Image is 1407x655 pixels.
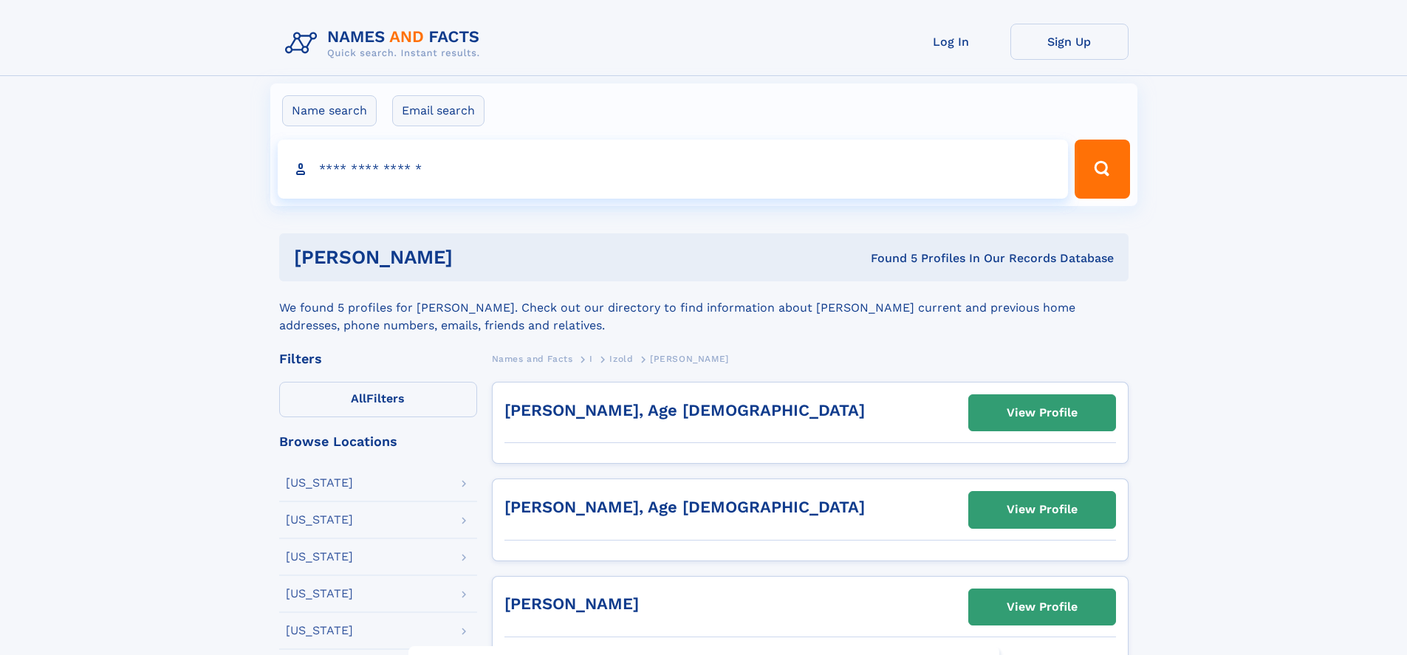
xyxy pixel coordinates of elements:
label: Email search [392,95,485,126]
div: Filters [279,352,477,366]
a: I [589,349,593,368]
a: [PERSON_NAME], Age [DEMOGRAPHIC_DATA] [504,401,865,419]
a: Sign Up [1010,24,1129,60]
div: View Profile [1007,493,1078,527]
a: [PERSON_NAME], Age [DEMOGRAPHIC_DATA] [504,498,865,516]
label: Name search [282,95,377,126]
a: Names and Facts [492,349,573,368]
div: [US_STATE] [286,477,353,489]
a: View Profile [969,395,1115,431]
span: Izold [609,354,633,364]
div: View Profile [1007,396,1078,430]
a: View Profile [969,492,1115,527]
img: Logo Names and Facts [279,24,492,64]
input: search input [278,140,1069,199]
span: All [351,391,366,405]
button: Search Button [1075,140,1129,199]
span: I [589,354,593,364]
a: Log In [892,24,1010,60]
div: [US_STATE] [286,625,353,637]
a: Izold [609,349,633,368]
a: View Profile [969,589,1115,625]
label: Filters [279,382,477,417]
div: We found 5 profiles for [PERSON_NAME]. Check out our directory to find information about [PERSON_... [279,281,1129,335]
h1: [PERSON_NAME] [294,248,662,267]
div: View Profile [1007,590,1078,624]
span: [PERSON_NAME] [650,354,729,364]
div: Found 5 Profiles In Our Records Database [662,250,1114,267]
div: [US_STATE] [286,514,353,526]
div: [US_STATE] [286,588,353,600]
div: Browse Locations [279,435,477,448]
div: [US_STATE] [286,551,353,563]
a: [PERSON_NAME] [504,594,639,613]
